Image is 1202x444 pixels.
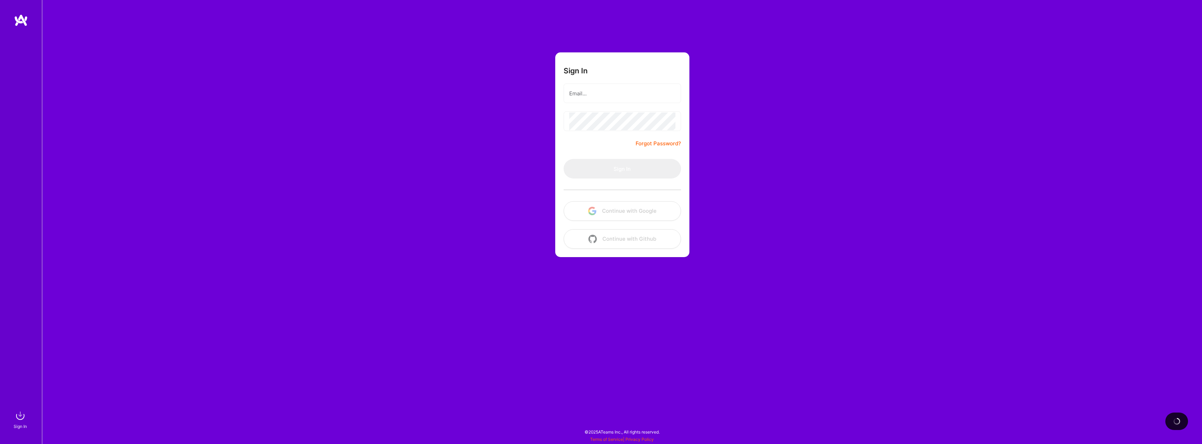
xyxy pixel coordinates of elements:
[564,201,681,221] button: Continue with Google
[14,423,27,430] div: Sign In
[590,437,623,442] a: Terms of Service
[588,207,596,215] img: icon
[14,14,28,27] img: logo
[15,409,27,430] a: sign inSign In
[1173,418,1180,425] img: loading
[564,229,681,249] button: Continue with Github
[13,409,27,423] img: sign in
[569,85,675,102] input: Email...
[42,423,1202,441] div: © 2025 ATeams Inc., All rights reserved.
[636,139,681,148] a: Forgot Password?
[590,437,654,442] span: |
[588,235,597,243] img: icon
[564,66,588,75] h3: Sign In
[625,437,654,442] a: Privacy Policy
[564,159,681,179] button: Sign In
